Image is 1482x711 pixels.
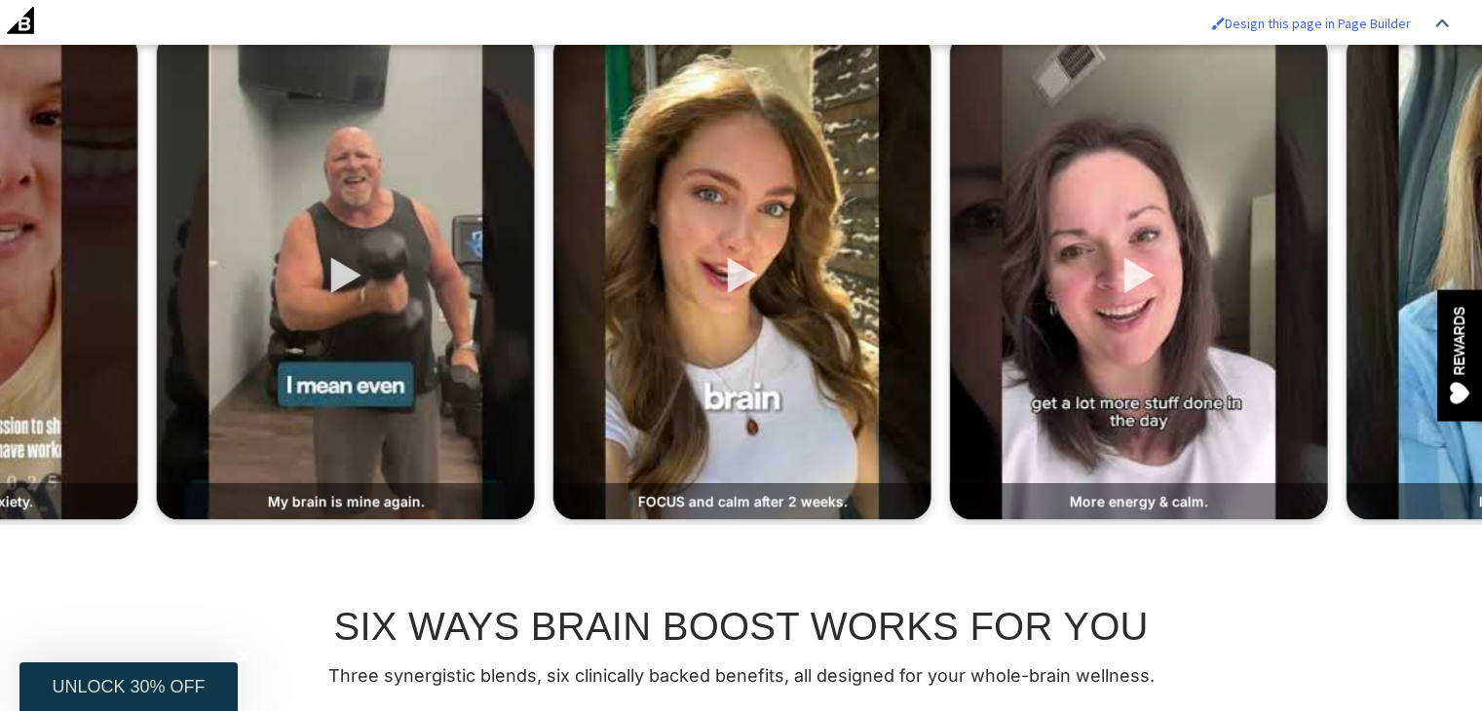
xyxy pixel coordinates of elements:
div: My brain is mine again. [157,483,534,519]
div: FOCUS and calm after 2 weeks. [553,483,931,519]
div: More energy & calm. [950,483,1327,519]
img: Enabled brush for page builder edit. [1211,17,1225,30]
div: UNLOCK 30% OFFClose teaser [19,662,238,711]
a: Enabled brush for page builder edit. Design this page in Page Builder [1201,5,1421,42]
button: Close teaser [234,647,253,666]
span: Design this page in Page Builder [1225,15,1411,32]
p: Three synergistic blends, six clinically backed benefits, all designed for your whole-brain welln... [87,662,1395,690]
span: UNLOCK 30% OFF [52,677,205,696]
img: Close Admin Bar [1435,19,1449,27]
h2: SIX WAYS BRAIN BOOST WORKS FOR YOU [87,602,1395,651]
